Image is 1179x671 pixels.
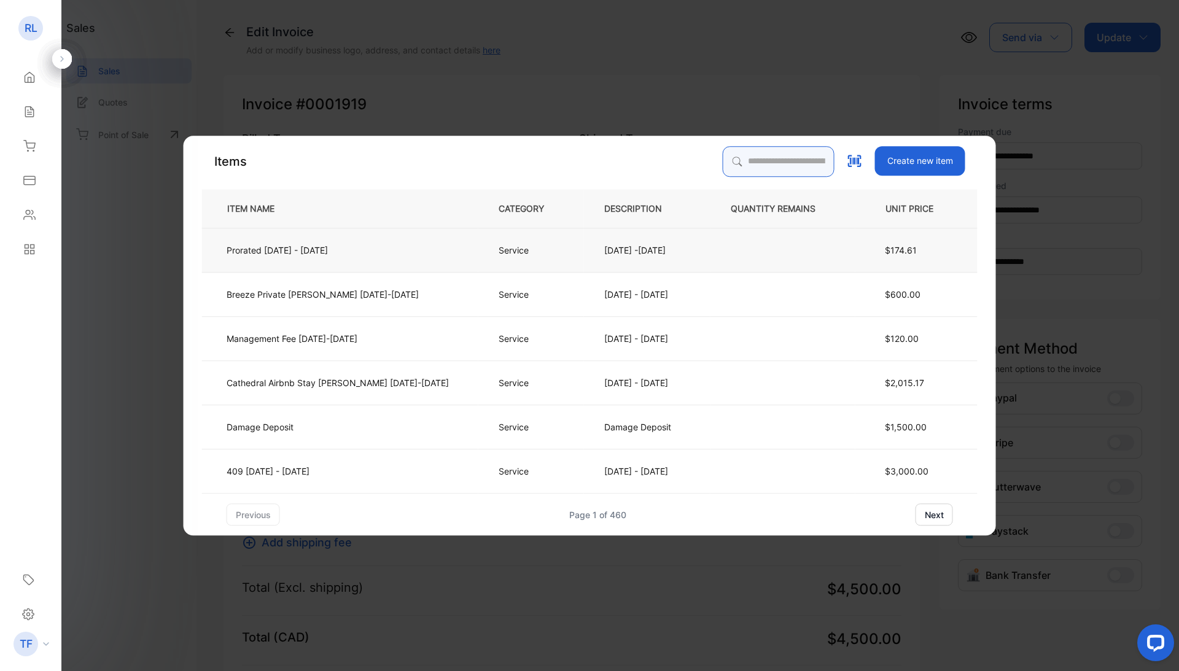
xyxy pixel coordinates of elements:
p: [DATE] - [DATE] [604,332,668,345]
span: $600.00 [885,289,920,300]
span: $2,015.17 [885,378,924,388]
p: Prorated [DATE] - [DATE] [227,244,328,257]
p: [DATE] - [DATE] [604,288,668,301]
p: Breeze Private [PERSON_NAME] [DATE]-[DATE] [227,288,419,301]
span: $1,500.00 [885,422,927,432]
p: Service [499,465,529,478]
span: $120.00 [885,333,919,344]
p: UNIT PRICE [876,202,957,215]
p: [DATE] -[DATE] [604,244,666,257]
p: Items [214,152,247,171]
p: RL [25,20,37,36]
p: Service [499,332,529,345]
p: DESCRIPTION [604,202,682,215]
div: Page 1 of 460 [569,508,626,521]
button: Create new item [875,146,965,176]
p: CATEGORY [499,202,564,215]
iframe: LiveChat chat widget [1127,619,1179,671]
p: Service [499,244,529,257]
span: $174.61 [885,245,917,255]
p: Damage Deposit [604,421,671,433]
p: Service [499,421,529,433]
p: Management Fee [DATE]-[DATE] [227,332,357,345]
p: 409 [DATE] - [DATE] [227,465,314,478]
p: TF [20,636,33,652]
p: [DATE] - [DATE] [604,376,668,389]
p: Service [499,376,529,389]
p: Service [499,288,529,301]
p: QUANTITY REMAINS [731,202,835,215]
button: previous [227,503,280,526]
button: next [916,503,953,526]
p: ITEM NAME [222,202,294,215]
p: Damage Deposit [227,421,314,433]
p: [DATE] - [DATE] [604,465,668,478]
p: Cathedral Airbnb Stay [PERSON_NAME] [DATE]-[DATE] [227,376,449,389]
span: $3,000.00 [885,466,928,476]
